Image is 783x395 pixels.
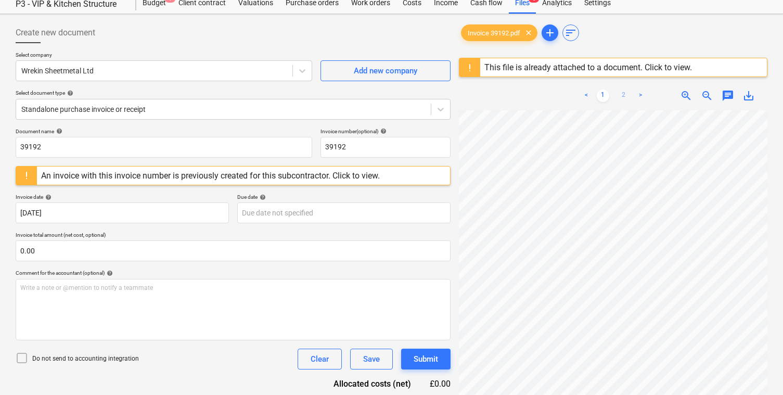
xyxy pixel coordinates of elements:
[41,171,380,181] div: An invoice with this invoice number is previously created for this subcontractor. Click to view.
[54,128,62,134] span: help
[731,345,783,395] iframe: Chat Widget
[16,90,451,96] div: Select document type
[350,349,393,369] button: Save
[701,90,713,102] span: zoom_out
[16,194,229,200] div: Invoice date
[311,352,329,366] div: Clear
[105,270,113,276] span: help
[680,90,692,102] span: zoom_in
[237,194,451,200] div: Due date
[258,194,266,200] span: help
[16,240,451,261] input: Invoice total amount (net cost, optional)
[564,27,577,39] span: sort
[461,24,537,41] div: Invoice 39192.pdf
[484,62,692,72] div: This file is already attached to a document. Click to view.
[16,270,451,276] div: Comment for the accountant (optional)
[16,52,312,60] p: Select company
[634,90,647,102] a: Next page
[320,60,451,81] button: Add new company
[237,202,451,223] input: Due date not specified
[16,128,312,135] div: Document name
[354,64,417,78] div: Add new company
[298,349,342,369] button: Clear
[597,90,609,102] a: Page 1 is your current page
[461,29,527,37] span: Invoice 39192.pdf
[16,137,312,158] input: Document name
[401,349,451,369] button: Submit
[16,232,451,240] p: Invoice total amount (net cost, optional)
[722,90,734,102] span: chat
[428,378,451,390] div: £0.00
[618,90,630,102] a: Page 2
[32,354,139,363] p: Do not send to accounting integration
[742,90,755,102] span: save_alt
[378,128,387,134] span: help
[16,27,95,39] span: Create new document
[43,194,52,200] span: help
[522,27,535,39] span: clear
[315,378,428,390] div: Allocated costs (net)
[320,137,451,158] input: Invoice number
[320,128,451,135] div: Invoice number (optional)
[414,352,438,366] div: Submit
[580,90,593,102] a: Previous page
[16,202,229,223] input: Invoice date not specified
[363,352,380,366] div: Save
[544,27,556,39] span: add
[65,90,73,96] span: help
